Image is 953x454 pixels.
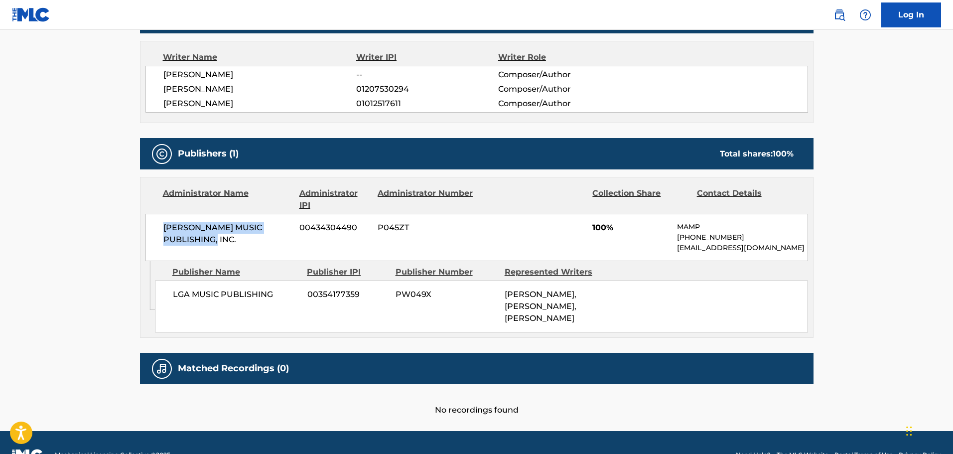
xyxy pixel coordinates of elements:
[172,266,299,278] div: Publisher Name
[396,289,497,301] span: PW049X
[307,266,388,278] div: Publisher IPI
[163,69,357,81] span: [PERSON_NAME]
[378,222,474,234] span: P045ZT
[505,266,606,278] div: Represented Writers
[173,289,300,301] span: LGA MUSIC PUBLISHING
[356,51,498,63] div: Writer IPI
[903,406,953,454] iframe: Chat Widget
[498,51,627,63] div: Writer Role
[677,243,807,253] p: [EMAIL_ADDRESS][DOMAIN_NAME]
[156,148,168,160] img: Publishers
[356,98,498,110] span: 01012517611
[163,83,357,95] span: [PERSON_NAME]
[697,187,794,211] div: Contact Details
[299,187,370,211] div: Administrator IPI
[720,148,794,160] div: Total shares:
[12,7,50,22] img: MLC Logo
[163,51,357,63] div: Writer Name
[498,83,627,95] span: Composer/Author
[855,5,875,25] div: Help
[307,289,388,301] span: 00354177359
[773,149,794,158] span: 100 %
[178,363,289,374] h5: Matched Recordings (0)
[163,98,357,110] span: [PERSON_NAME]
[829,5,849,25] a: Public Search
[677,222,807,232] p: MAMP
[592,222,670,234] span: 100%
[505,290,576,323] span: [PERSON_NAME], [PERSON_NAME], [PERSON_NAME]
[396,266,497,278] div: Publisher Number
[356,83,498,95] span: 01207530294
[906,416,912,446] div: Arrastrar
[881,2,941,27] a: Log In
[163,187,292,211] div: Administrator Name
[140,384,814,416] div: No recordings found
[299,222,370,234] span: 00434304490
[178,148,239,159] h5: Publishers (1)
[156,363,168,375] img: Matched Recordings
[163,222,292,246] span: [PERSON_NAME] MUSIC PUBLISHING, INC.
[498,98,627,110] span: Composer/Author
[859,9,871,21] img: help
[677,232,807,243] p: [PHONE_NUMBER]
[356,69,498,81] span: --
[498,69,627,81] span: Composer/Author
[592,187,689,211] div: Collection Share
[378,187,474,211] div: Administrator Number
[833,9,845,21] img: search
[903,406,953,454] div: Widget de chat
